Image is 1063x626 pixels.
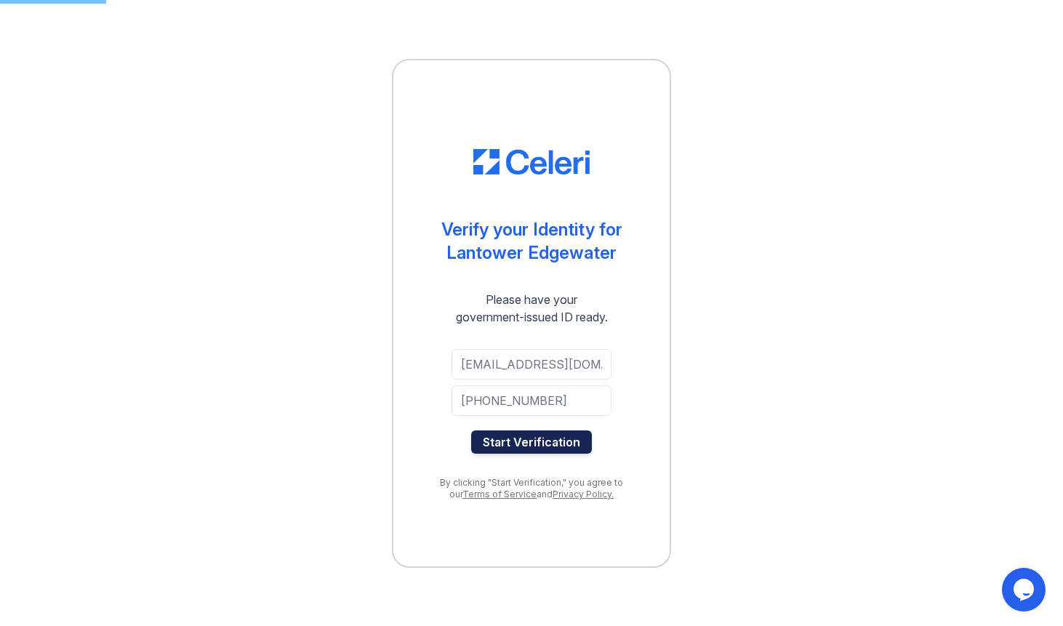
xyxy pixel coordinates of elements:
[452,349,611,380] input: Email
[441,218,622,265] div: Verify your Identity for Lantower Edgewater
[473,149,590,175] img: CE_Logo_Blue-a8612792a0a2168367f1c8372b55b34899dd931a85d93a1a3d3e32e68fde9ad4.png
[553,489,614,499] a: Privacy Policy.
[1002,568,1048,611] iframe: chat widget
[430,291,634,326] div: Please have your government-issued ID ready.
[422,477,641,500] div: By clicking "Start Verification," you agree to our and
[452,385,611,416] input: Phone
[471,430,592,454] button: Start Verification
[462,489,537,499] a: Terms of Service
